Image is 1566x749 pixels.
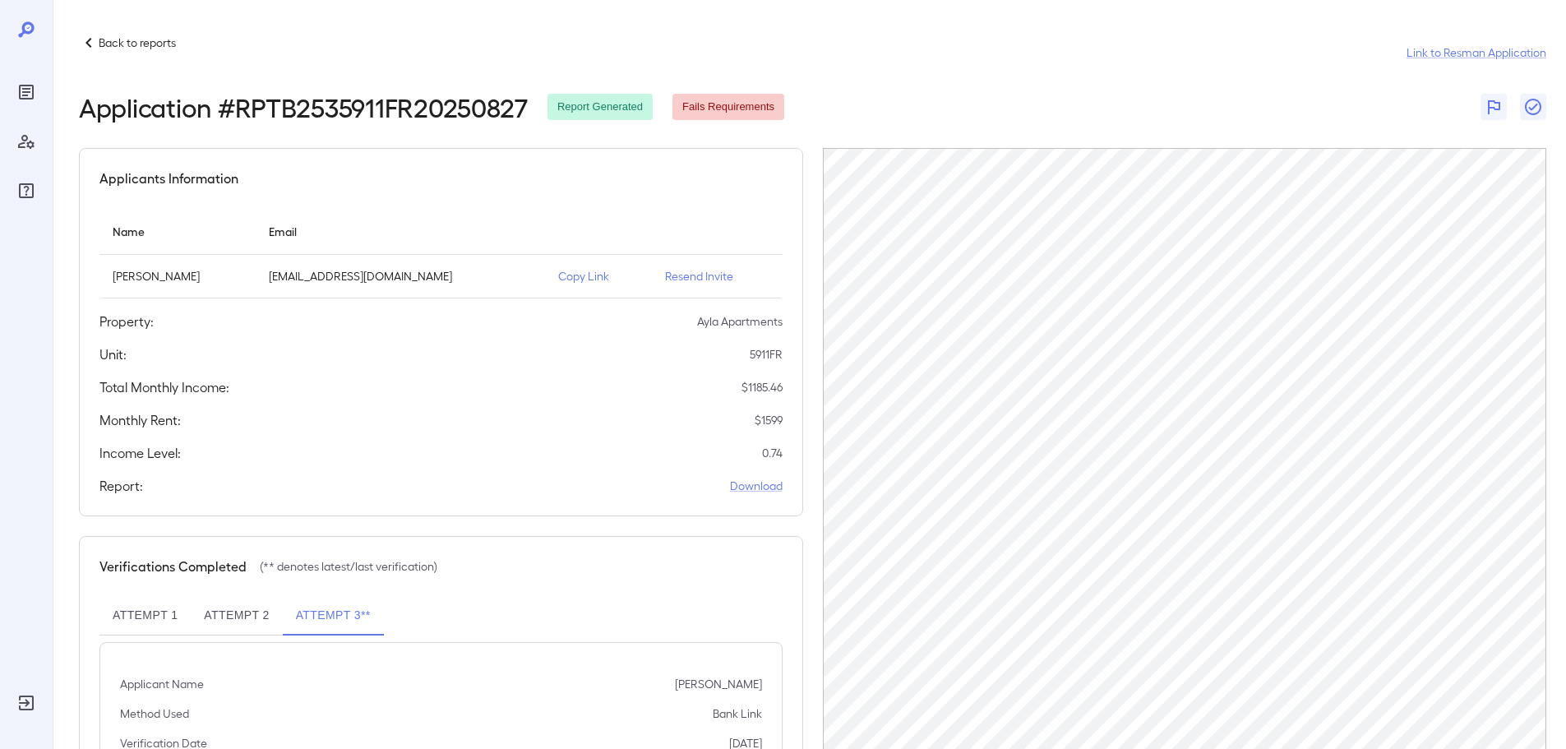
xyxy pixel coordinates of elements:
[283,596,384,636] button: Attempt 3**
[99,596,191,636] button: Attempt 1
[99,312,154,331] h5: Property:
[713,705,762,722] p: Bank Link
[99,377,229,397] h5: Total Monthly Income:
[1481,94,1507,120] button: Flag Report
[675,676,762,692] p: [PERSON_NAME]
[120,705,189,722] p: Method Used
[547,99,653,115] span: Report Generated
[741,379,783,395] p: $ 1185.46
[558,268,639,284] p: Copy Link
[99,557,247,576] h5: Verifications Completed
[99,443,181,463] h5: Income Level:
[260,558,437,575] p: (** denotes latest/last verification)
[13,79,39,105] div: Reports
[697,313,783,330] p: Ayla Apartments
[672,99,784,115] span: Fails Requirements
[730,478,783,494] a: Download
[269,268,532,284] p: [EMAIL_ADDRESS][DOMAIN_NAME]
[256,208,545,255] th: Email
[750,346,783,363] p: 5911FR
[113,268,243,284] p: [PERSON_NAME]
[665,268,769,284] p: Resend Invite
[762,445,783,461] p: 0.74
[191,596,282,636] button: Attempt 2
[79,92,528,122] h2: Application # RPTB2535911FR20250827
[99,344,127,364] h5: Unit:
[755,412,783,428] p: $ 1599
[99,208,256,255] th: Name
[99,410,181,430] h5: Monthly Rent:
[1407,44,1546,61] a: Link to Resman Application
[99,169,238,188] h5: Applicants Information
[99,208,783,298] table: simple table
[99,35,176,51] p: Back to reports
[99,476,143,496] h5: Report:
[120,676,204,692] p: Applicant Name
[13,128,39,155] div: Manage Users
[1520,94,1546,120] button: Close Report
[13,690,39,716] div: Log Out
[13,178,39,204] div: FAQ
